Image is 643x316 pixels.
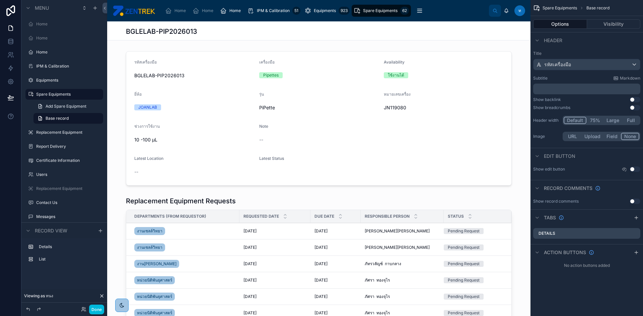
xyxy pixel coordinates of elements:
[202,8,213,13] span: Home
[365,214,410,219] span: Responsible person
[36,144,99,149] label: Report Delivery
[586,5,610,11] span: Base record
[160,3,489,18] div: scrollable content
[35,227,67,234] span: Record view
[622,117,639,124] button: Full
[533,76,548,81] label: Subtitle
[218,5,245,17] a: Home
[257,8,290,13] span: IPM & Calibration
[163,5,191,17] a: Home
[613,76,640,81] a: Markdown
[544,214,556,221] span: Tabs
[36,49,99,55] label: Home
[564,117,586,124] button: Default
[36,64,99,69] label: IPM & Calibration
[544,61,571,68] span: รหัสเครื่องมือ
[339,7,350,15] div: 923
[400,7,409,15] div: 62
[533,167,565,172] label: Show edit button
[302,5,352,17] a: Equipments923
[35,5,49,11] span: Menu
[46,116,69,121] span: Base record
[518,8,521,13] span: ท
[191,5,218,17] a: Home
[533,51,640,56] label: Title
[36,172,99,177] label: Users
[544,37,562,44] span: Header
[533,19,587,29] button: Options
[620,76,640,81] span: Markdown
[533,105,570,110] div: Show breadcrumbs
[544,249,586,256] span: Action buttons
[134,214,206,219] span: Departments (from Requestor)
[533,199,579,204] div: Show record comments
[46,104,86,109] span: Add Spare Equipment
[314,214,334,219] span: Due Date
[314,8,336,13] span: Equipments
[24,293,53,299] span: Viewing as ทนง
[533,59,640,70] button: รหัสเครื่องมือ
[533,84,640,94] div: scrollable content
[36,214,99,219] label: Messages
[33,101,103,112] a: Add Spare Equipment
[448,214,464,219] span: Status
[603,133,621,140] button: Field
[530,260,643,271] div: No action buttons added
[603,117,622,124] button: Large
[39,256,98,262] label: List
[89,305,104,314] button: Done
[36,78,99,83] label: Equipments
[126,27,197,36] h1: BGLELAB-PIP2026013
[36,130,99,135] label: Replacement Equipment
[36,92,99,97] label: Spare Equipments
[245,5,302,17] a: IPM & Calibration51
[587,19,641,29] button: Visibility
[39,244,98,249] label: Details
[544,185,592,192] span: Record comments
[36,35,99,41] label: Home
[36,200,99,205] label: Contact Us
[36,21,99,27] label: Home
[581,133,603,140] button: Upload
[36,158,99,163] label: Certificate Information
[352,5,411,17] a: Spare Equipments62
[533,118,560,123] label: Header width
[33,113,103,124] a: Base record
[36,186,99,191] label: Replacement Equipment
[586,117,603,124] button: 75%
[243,214,279,219] span: Requested Date
[21,238,107,271] div: scrollable content
[533,97,561,102] div: Show backlink
[621,133,639,140] button: None
[113,5,155,16] img: App logo
[539,231,555,236] label: Details
[292,7,300,15] div: 51
[229,8,241,13] span: Home
[564,133,581,140] button: URL
[533,134,560,139] label: Image
[174,8,186,13] span: Home
[363,8,398,13] span: Spare Equipments
[543,5,577,11] span: Spare Equipments
[544,153,575,160] span: Edit button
